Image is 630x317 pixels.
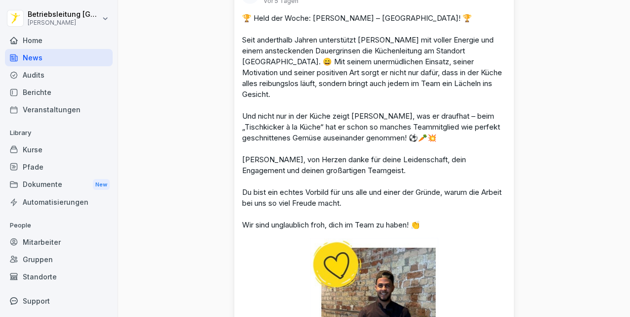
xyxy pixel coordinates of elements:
[5,66,113,84] a: Audits
[5,125,113,141] p: Library
[5,268,113,285] a: Standorte
[242,13,506,230] p: 🏆 Held der Woche: [PERSON_NAME] – [GEOGRAPHIC_DATA]! 🏆 Seit anderthalb Jahren unterstützt [PERSON...
[5,218,113,233] p: People
[93,179,110,190] div: New
[5,141,113,158] a: Kurse
[5,84,113,101] a: Berichte
[28,19,100,26] p: [PERSON_NAME]
[28,10,100,19] p: Betriebsleitung [GEOGRAPHIC_DATA]
[5,176,113,194] a: DokumenteNew
[5,233,113,251] a: Mitarbeiter
[5,251,113,268] a: Gruppen
[5,176,113,194] div: Dokumente
[5,193,113,211] a: Automatisierungen
[5,292,113,310] div: Support
[5,32,113,49] a: Home
[5,158,113,176] a: Pfade
[5,49,113,66] a: News
[5,101,113,118] a: Veranstaltungen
